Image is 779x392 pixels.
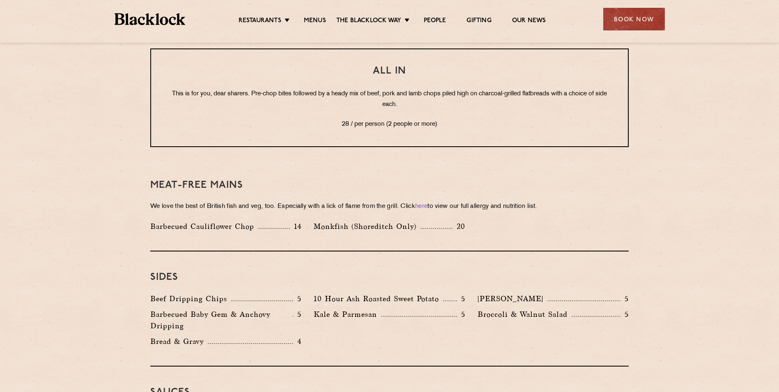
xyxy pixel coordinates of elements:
p: 14 [290,221,302,232]
p: We love the best of British fish and veg, too. Especially with a lick of flame from the grill. Cl... [150,201,629,212]
p: 5 [457,309,465,320]
p: 20 [453,221,465,232]
p: 10 Hour Ash Roasted Sweet Potato [314,293,443,304]
p: 5 [293,293,301,304]
a: Gifting [466,17,491,26]
p: [PERSON_NAME] [478,293,547,304]
a: People [424,17,446,26]
img: BL_Textured_Logo-footer-cropped.svg [115,13,186,25]
a: Menus [304,17,326,26]
a: Our News [512,17,546,26]
p: Broccoli & Walnut Salad [478,309,572,320]
p: 5 [293,309,301,320]
h3: Sides [150,272,629,283]
p: Beef Dripping Chips [150,293,231,304]
p: Monkfish (Shoreditch Only) [314,221,421,232]
p: 28 / per person (2 people or more) [168,119,611,130]
p: 5 [620,309,629,320]
div: Book Now [603,8,665,30]
h3: All In [168,66,611,76]
p: This is for you, dear sharers. Pre-chop bites followed by a heady mix of beef, pork and lamb chop... [168,89,611,110]
a: Restaurants [239,17,281,26]
a: here [415,203,427,210]
p: Kale & Parmesan [314,309,381,320]
p: Barbecued Baby Gem & Anchovy Dripping [150,309,292,332]
p: Bread & Gravy [150,336,208,347]
a: The Blacklock Way [336,17,401,26]
p: 4 [293,336,301,347]
p: 5 [457,293,465,304]
h3: Meat-Free mains [150,180,629,191]
p: Barbecued Cauliflower Chop [150,221,258,232]
p: 5 [620,293,629,304]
